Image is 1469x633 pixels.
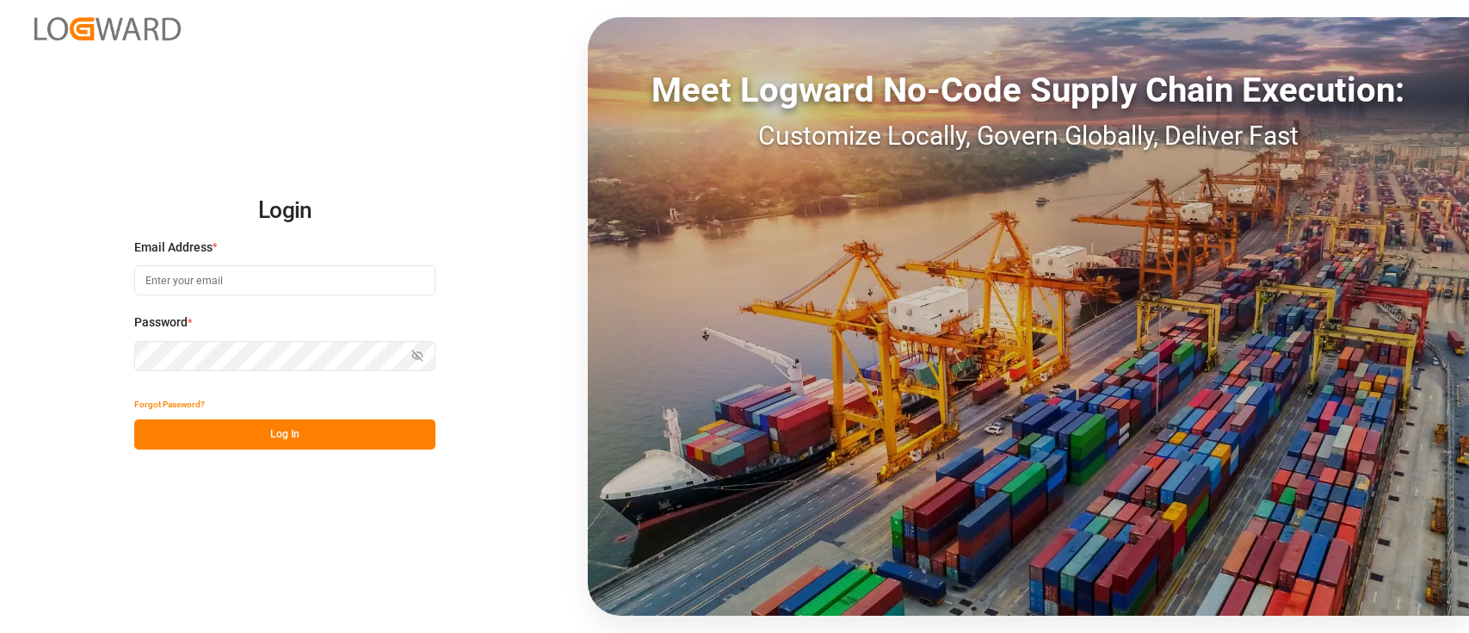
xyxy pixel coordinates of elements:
[588,116,1469,155] div: Customize Locally, Govern Globally, Deliver Fast
[134,239,213,257] span: Email Address
[134,265,435,295] input: Enter your email
[34,17,181,40] img: Logward_new_orange.png
[588,65,1469,116] div: Meet Logward No-Code Supply Chain Execution:
[134,313,188,332] span: Password
[134,419,435,450] button: Log In
[134,183,435,239] h2: Login
[134,389,205,419] button: Forgot Password?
